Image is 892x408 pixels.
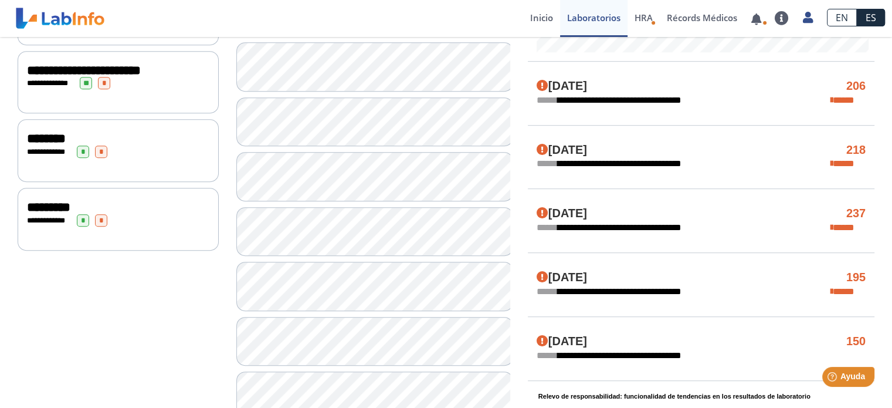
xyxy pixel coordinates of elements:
a: ES [857,9,885,26]
h4: [DATE] [537,143,587,157]
h4: 150 [846,335,866,349]
iframe: Help widget launcher [788,362,879,395]
h4: 195 [846,271,866,285]
h4: [DATE] [537,79,587,93]
h4: [DATE] [537,207,587,221]
h4: [DATE] [537,335,587,349]
h4: 206 [846,79,866,93]
h4: 218 [846,143,866,157]
h4: 237 [846,207,866,221]
span: HRA [635,12,653,23]
b: Relevo de responsabilidad: funcionalidad de tendencias en los resultados de laboratorio [538,393,810,400]
a: EN [827,9,857,26]
h4: [DATE] [537,271,587,285]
